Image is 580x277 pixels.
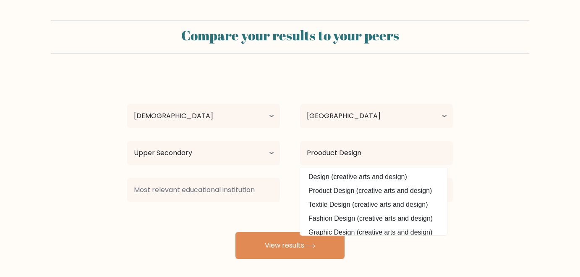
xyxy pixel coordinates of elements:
option: Fashion Design (creative arts and design) [302,212,445,225]
input: What did you study? [300,141,453,165]
button: View results [235,232,345,259]
option: Graphic Design (creative arts and design) [302,226,445,239]
option: Product Design (creative arts and design) [302,184,445,198]
h2: Compare your results to your peers [56,27,524,43]
option: Textile Design (creative arts and design) [302,198,445,211]
option: Design (creative arts and design) [302,170,445,184]
input: Most relevant educational institution [127,178,280,202]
